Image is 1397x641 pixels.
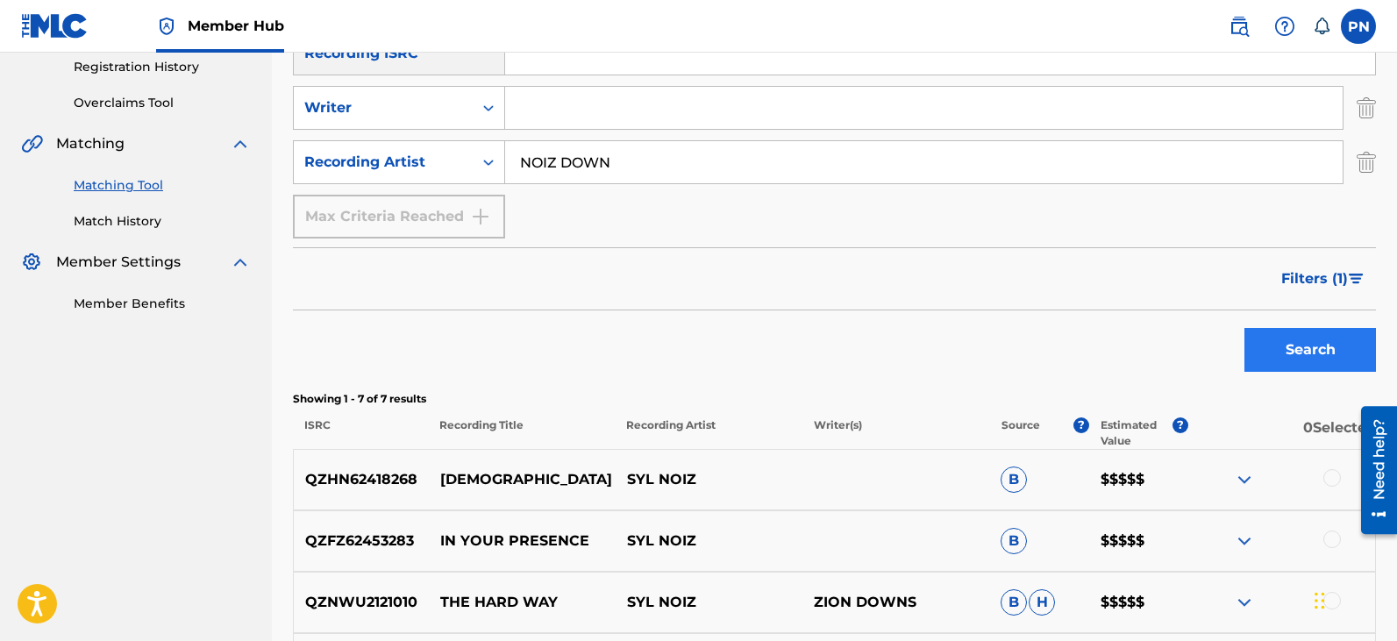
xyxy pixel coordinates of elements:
[428,469,615,490] p: [DEMOGRAPHIC_DATA]
[1349,274,1364,284] img: filter
[1234,469,1255,490] img: expand
[74,176,251,195] a: Matching Tool
[56,252,181,273] span: Member Settings
[1001,528,1027,554] span: B
[304,152,462,173] div: Recording Artist
[1088,469,1187,490] p: $$$$$
[230,252,251,273] img: expand
[616,592,802,613] p: SYL NOIZ
[1001,589,1027,616] span: B
[188,16,284,36] span: Member Hub
[294,592,428,613] p: QZNWU2121010
[1001,417,1040,449] p: Source
[802,592,989,613] p: ZION DOWNS
[1267,9,1302,44] div: Help
[1029,589,1055,616] span: H
[294,531,428,552] p: QZFZ62453283
[616,469,802,490] p: SYL NOIZ
[1357,140,1376,184] img: Delete Criterion
[1271,257,1376,301] button: Filters (1)
[293,417,428,449] p: ISRC
[1229,16,1250,37] img: search
[21,252,42,273] img: Member Settings
[1244,328,1376,372] button: Search
[428,592,615,613] p: THE HARD WAY
[428,417,616,449] p: Recording Title
[802,417,990,449] p: Writer(s)
[230,133,251,154] img: expand
[21,133,43,154] img: Matching
[74,94,251,112] a: Overclaims Tool
[1088,592,1187,613] p: $$$$$
[1341,9,1376,44] div: User Menu
[74,58,251,76] a: Registration History
[1313,18,1330,35] div: Notifications
[293,391,1376,407] p: Showing 1 - 7 of 7 results
[1357,86,1376,130] img: Delete Criterion
[1309,557,1397,641] iframe: Chat Widget
[1234,531,1255,552] img: expand
[1281,268,1348,289] span: Filters ( 1 )
[21,13,89,39] img: MLC Logo
[1348,399,1397,540] iframe: Resource Center
[616,531,802,552] p: SYL NOIZ
[304,97,462,118] div: Writer
[1172,417,1188,433] span: ?
[1222,9,1257,44] a: Public Search
[1315,574,1325,627] div: Drag
[1073,417,1089,433] span: ?
[428,531,615,552] p: IN YOUR PRESENCE
[1274,16,1295,37] img: help
[615,417,802,449] p: Recording Artist
[1188,417,1376,449] p: 0 Selected
[74,212,251,231] a: Match History
[1088,531,1187,552] p: $$$$$
[56,133,125,154] span: Matching
[1101,417,1172,449] p: Estimated Value
[1001,467,1027,493] span: B
[294,469,428,490] p: QZHN62418268
[156,16,177,37] img: Top Rightsholder
[74,295,251,313] a: Member Benefits
[1234,592,1255,613] img: expand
